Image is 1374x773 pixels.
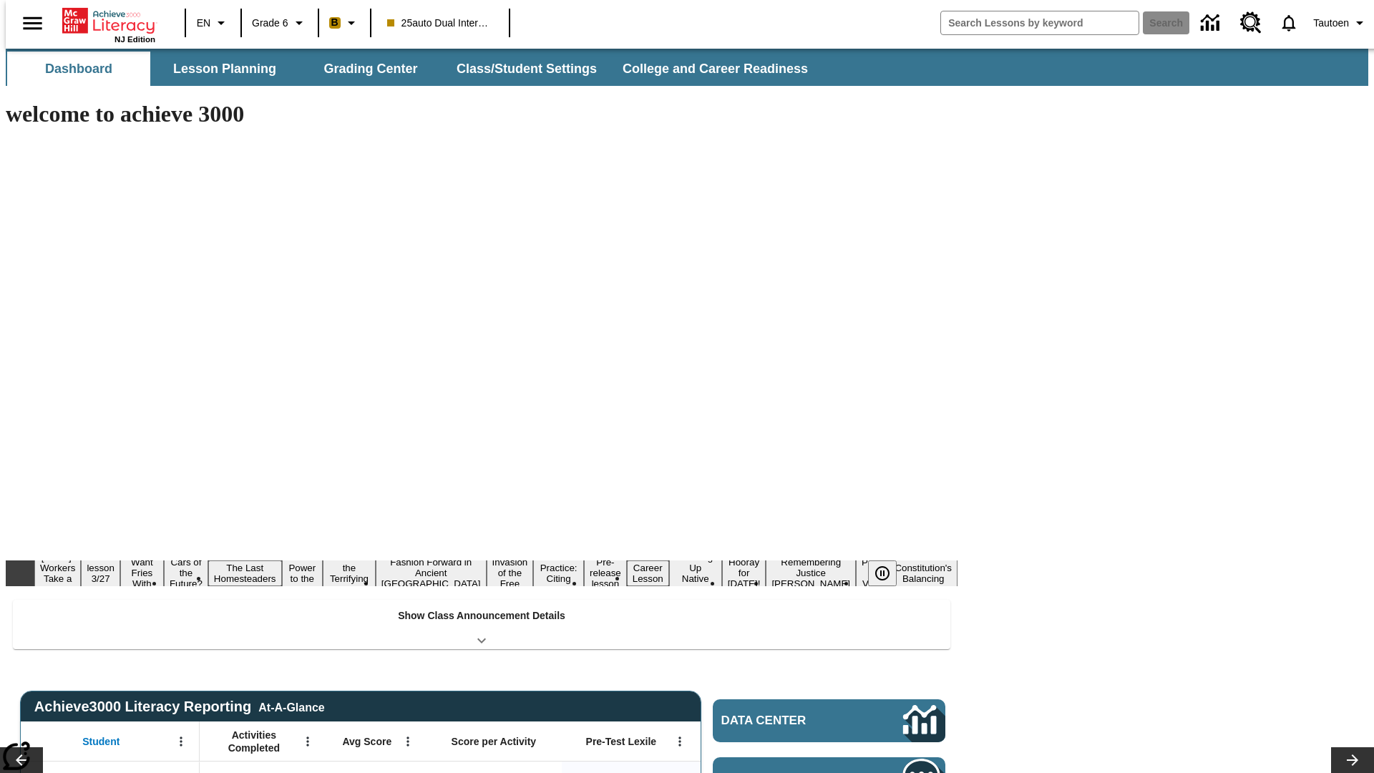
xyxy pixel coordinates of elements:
span: Data Center [721,714,855,728]
button: Profile/Settings [1307,10,1374,36]
div: Home [62,5,155,44]
button: Slide 2 Test lesson 3/27 en [81,550,120,597]
button: Lesson carousel, Next [1331,747,1374,773]
a: Data Center [1192,4,1232,43]
button: Lesson Planning [153,52,296,86]
a: Resource Center, Will open in new tab [1232,4,1270,42]
button: Slide 17 The Constitution's Balancing Act [889,550,958,597]
span: Achieve3000 Literacy Reporting [34,699,325,715]
button: Slide 12 Career Lesson [627,560,669,586]
button: Open Menu [669,731,691,752]
button: Slide 15 Remembering Justice O'Connor [766,555,856,591]
button: Open Menu [170,731,192,752]
button: Open Menu [397,731,419,752]
button: Grading Center [299,52,442,86]
button: Slide 5 The Last Homesteaders [208,560,282,586]
span: 25auto Dual International [387,16,493,31]
button: Pause [868,560,897,586]
a: Data Center [713,699,945,742]
button: Slide 16 Point of View [856,555,889,591]
span: Avg Score [342,735,391,748]
button: Slide 9 The Invasion of the Free CD [487,544,534,602]
span: Tautoen [1313,16,1349,31]
div: SubNavbar [6,49,1368,86]
span: NJ Edition [114,35,155,44]
span: Grade 6 [252,16,288,31]
button: Slide 6 Solar Power to the People [282,550,323,597]
button: College and Career Readiness [611,52,819,86]
button: Class/Student Settings [445,52,608,86]
span: Student [82,735,120,748]
button: Open Menu [297,731,318,752]
div: Show Class Announcement Details [13,600,950,649]
button: Slide 4 Cars of the Future? [164,555,208,591]
span: B [331,14,338,31]
p: Show Class Announcement Details [398,608,565,623]
button: Open side menu [11,2,54,44]
button: Grade: Grade 6, Select a grade [246,10,313,36]
div: At-A-Glance [258,699,324,714]
button: Slide 10 Mixed Practice: Citing Evidence [533,550,584,597]
h1: welcome to achieve 3000 [6,101,958,127]
span: EN [197,16,210,31]
button: Language: EN, Select a language [190,10,236,36]
button: Boost Class color is peach. Change class color [323,10,366,36]
button: Slide 14 Hooray for Constitution Day! [722,555,766,591]
button: Slide 8 Fashion Forward in Ancient Rome [376,555,487,591]
input: search field [941,11,1139,34]
span: Activities Completed [207,729,301,754]
span: Pre-Test Lexile [586,735,657,748]
div: SubNavbar [6,52,821,86]
button: Slide 11 Pre-release lesson [584,555,627,591]
div: Pause [868,560,911,586]
button: Slide 7 Attack of the Terrifying Tomatoes [323,550,376,597]
span: Score per Activity [452,735,537,748]
a: Notifications [1270,4,1307,42]
button: Slide 13 Cooking Up Native Traditions [669,550,722,597]
a: Home [62,6,155,35]
button: Slide 1 Labor Day: Workers Take a Stand [34,550,81,597]
button: Slide 3 Do You Want Fries With That? [120,544,164,602]
button: Dashboard [7,52,150,86]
